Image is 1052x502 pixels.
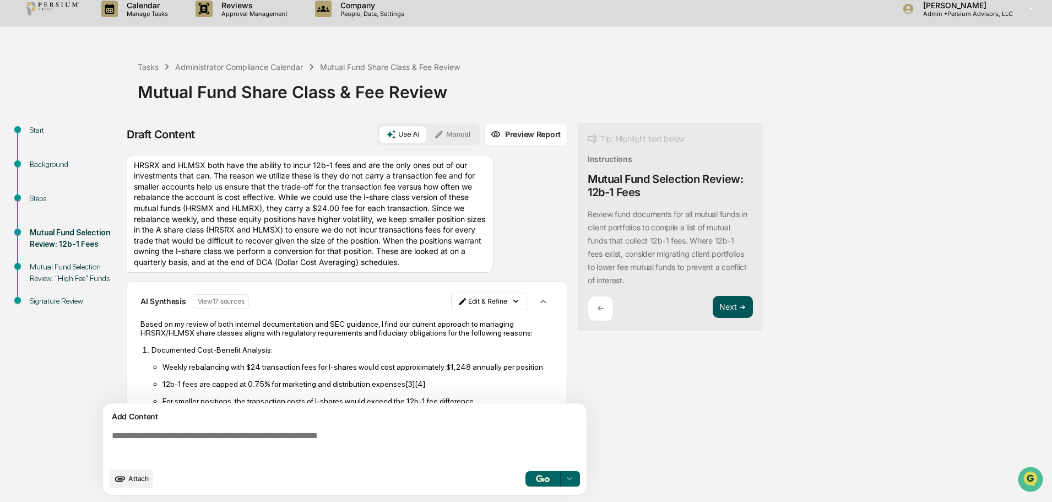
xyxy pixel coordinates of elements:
[7,134,75,154] a: 🖐️Preclearance
[379,126,426,143] button: Use AI
[536,475,549,482] img: Go
[11,23,200,41] p: How can we help?
[91,139,137,150] span: Attestations
[11,161,20,170] div: 🔎
[26,2,79,15] img: logo
[588,209,747,285] p: Review fund documents for all mutual funds in client portfolios to compile a list of mutual funds...
[110,410,580,423] div: Add Content
[30,295,120,307] div: Signature Review
[30,159,120,170] div: Background
[713,296,753,319] button: Next ➔
[30,227,120,250] div: Mutual Fund Selection Review: 12b-1 Fees
[162,380,554,388] p: 12b-1 fees are capped at 0.75% for marketing and distribution expenses
[110,469,153,488] button: upload document
[140,296,186,306] p: AI Synthesis
[75,134,141,154] a: 🗄️Attestations
[332,10,410,18] p: People, Data, Settings
[110,187,133,195] span: Pylon
[11,84,31,104] img: 1746055101610-c473b297-6a78-478c-a979-82029cc54cd1
[30,261,120,284] div: Mutual Fund Selection Review: "High Fee" Funds
[914,1,1013,10] p: [PERSON_NAME]
[80,140,89,149] div: 🗄️
[187,88,200,101] button: Start new chat
[37,95,139,104] div: We're available if you need us!
[213,10,293,18] p: Approval Management
[138,62,159,72] div: Tasks
[213,1,293,10] p: Reviews
[484,123,567,146] button: Preview Report
[332,1,410,10] p: Company
[588,132,685,145] div: Tip: Highlight text below
[22,139,71,150] span: Preclearance
[127,155,494,273] div: HRSRX and HLMSX both have the ability to incur 12b-1 fees and are the only ones out of our invest...
[588,154,632,164] div: Instructions
[427,126,477,143] button: Manual
[914,10,1013,18] p: Admin • Persium Advisors, LLC
[1017,466,1046,495] iframe: Open customer support
[128,474,149,483] span: Attach
[22,160,69,171] span: Data Lookup
[162,363,554,371] p: Weekly rebalancing with $24 transaction fees for I-shares would cost approximately $1,248 annuall...
[193,294,250,309] button: View17 sources
[151,346,554,354] p: Documented Cost-Benefit Analysis:
[30,193,120,204] div: Steps
[30,125,120,136] div: Start
[525,471,561,487] button: Go
[175,62,303,72] div: Administrator Compliance Calendar
[118,1,173,10] p: Calendar
[127,128,195,141] div: Draft Content
[11,140,20,149] div: 🖐️
[597,303,604,314] p: ←
[118,10,173,18] p: Manage Tasks
[451,293,528,310] button: Edit & Refine
[138,73,1046,102] div: Mutual Fund Share Class & Fee Review
[320,62,460,72] div: Mutual Fund Share Class & Fee Review
[162,397,554,406] p: For smaller positions, the transaction costs of I-shares would exceed the 12b-1 fee difference
[405,380,425,388] span: [3][4]
[78,186,133,195] a: Powered byPylon
[7,155,74,175] a: 🔎Data Lookup
[588,172,753,199] div: Mutual Fund Selection Review: 12b-1 Fees
[140,320,554,337] p: Based on my review of both internal documentation and SEC guidance, I find our current approach t...
[37,84,181,95] div: Start new chat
